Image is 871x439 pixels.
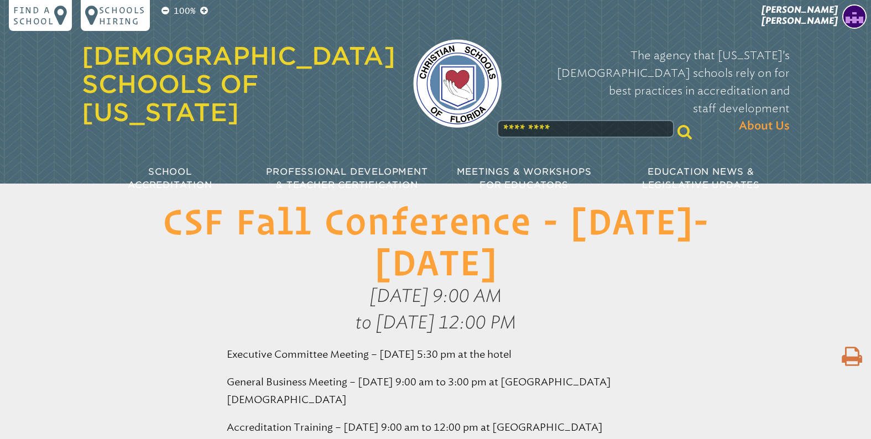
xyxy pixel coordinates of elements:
[171,4,198,18] p: 100%
[519,46,790,135] p: The agency that [US_STATE]’s [DEMOGRAPHIC_DATA] schools rely on for best practices in accreditati...
[82,41,395,127] a: [DEMOGRAPHIC_DATA] Schools of [US_STATE]
[227,346,645,363] p: Executive Committee Meeting – [DATE] 5:30 pm at the hotel
[99,4,145,27] p: Schools Hiring
[13,4,54,27] p: Find a school
[842,4,867,29] img: 6ccd21bfe7fc4935fb510045c732dff5
[266,166,427,190] span: Professional Development & Teacher Certification
[739,117,790,135] span: About Us
[413,39,502,128] img: csf-logo-web-colors.png
[227,373,645,409] p: General Business Meeting – [DATE] 9:00 am to 3:00 pm at [GEOGRAPHIC_DATA][DEMOGRAPHIC_DATA]
[152,201,720,283] h1: CSF Fall Conference - [DATE]-[DATE]
[642,166,760,190] span: Education News & Legislative Updates
[457,166,592,190] span: Meetings & Workshops for Educators
[128,166,212,190] span: School Accreditation
[762,4,838,26] span: [PERSON_NAME] [PERSON_NAME]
